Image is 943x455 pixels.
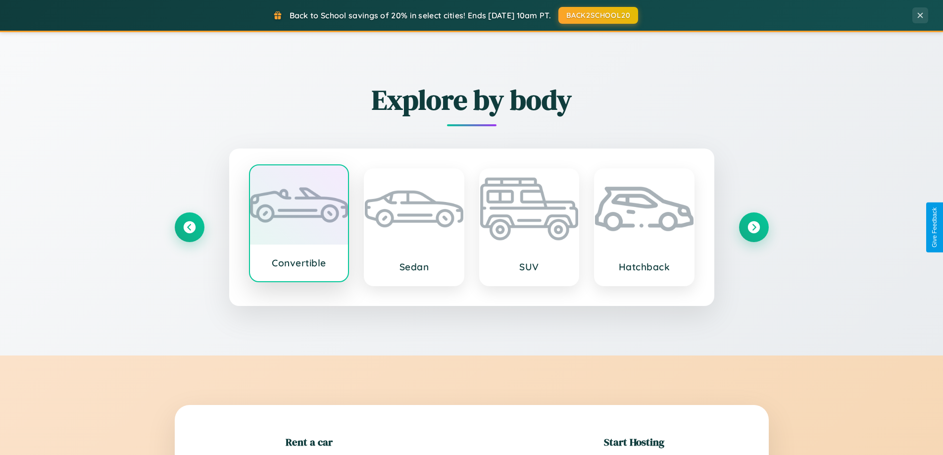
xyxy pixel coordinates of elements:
span: Back to School savings of 20% in select cities! Ends [DATE] 10am PT. [290,10,551,20]
h3: Sedan [375,261,453,273]
h2: Start Hosting [604,435,664,449]
h3: Hatchback [605,261,684,273]
h3: SUV [490,261,569,273]
h2: Rent a car [286,435,333,449]
div: Give Feedback [931,207,938,248]
h2: Explore by body [175,81,769,119]
h3: Convertible [260,257,339,269]
button: BACK2SCHOOL20 [558,7,638,24]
